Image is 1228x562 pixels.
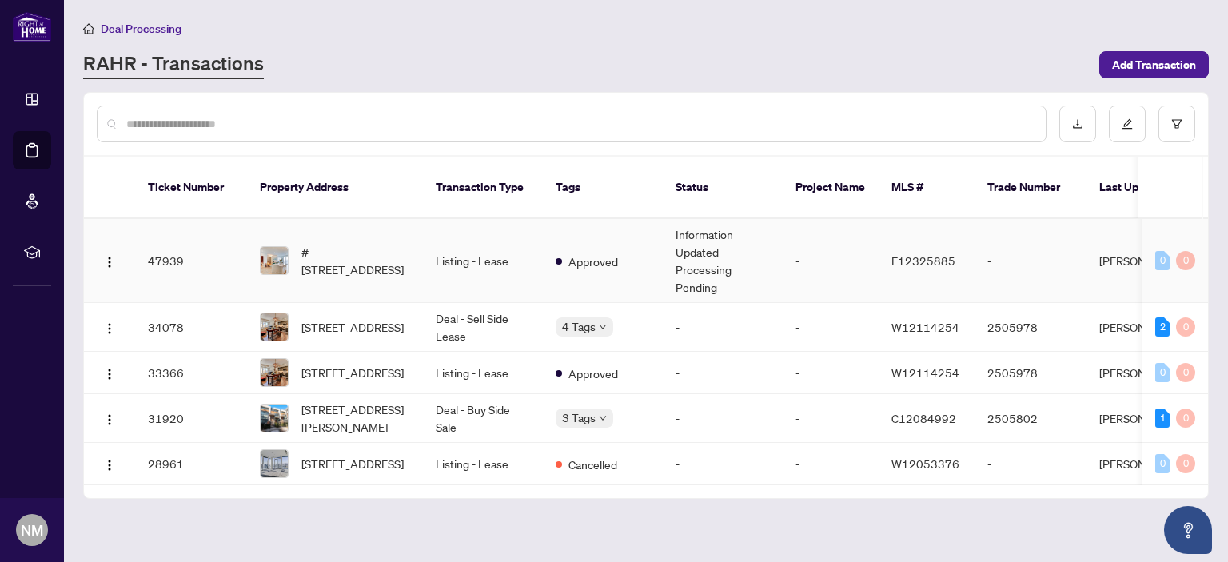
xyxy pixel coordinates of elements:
[103,459,116,472] img: Logo
[975,394,1086,443] td: 2505802
[783,394,879,443] td: -
[1176,317,1195,337] div: 0
[783,219,879,303] td: -
[301,318,404,336] span: [STREET_ADDRESS]
[103,413,116,426] img: Logo
[1112,52,1196,78] span: Add Transaction
[1176,409,1195,428] div: 0
[97,248,122,273] button: Logo
[599,323,607,331] span: down
[83,23,94,34] span: home
[135,394,247,443] td: 31920
[135,157,247,219] th: Ticket Number
[423,303,543,352] td: Deal - Sell Side Lease
[423,443,543,485] td: Listing - Lease
[103,322,116,335] img: Logo
[261,359,288,386] img: thumbnail-img
[1176,251,1195,270] div: 0
[975,219,1086,303] td: -
[97,360,122,385] button: Logo
[891,365,959,380] span: W12114254
[101,22,181,36] span: Deal Processing
[543,157,663,219] th: Tags
[103,368,116,381] img: Logo
[663,303,783,352] td: -
[135,352,247,394] td: 33366
[783,157,879,219] th: Project Name
[1086,219,1206,303] td: [PERSON_NAME]
[568,253,618,270] span: Approved
[783,352,879,394] td: -
[1086,394,1206,443] td: [PERSON_NAME]
[135,219,247,303] td: 47939
[423,394,543,443] td: Deal - Buy Side Sale
[1176,454,1195,473] div: 0
[1158,106,1195,142] button: filter
[1059,106,1096,142] button: download
[1155,317,1170,337] div: 2
[975,443,1086,485] td: -
[891,456,959,471] span: W12053376
[891,411,956,425] span: C12084992
[783,443,879,485] td: -
[663,352,783,394] td: -
[1155,409,1170,428] div: 1
[135,303,247,352] td: 34078
[663,394,783,443] td: -
[1086,443,1206,485] td: [PERSON_NAME]
[1099,51,1209,78] button: Add Transaction
[1086,157,1206,219] th: Last Updated By
[562,409,596,427] span: 3 Tags
[599,414,607,422] span: down
[261,405,288,432] img: thumbnail-img
[562,317,596,336] span: 4 Tags
[1176,363,1195,382] div: 0
[261,313,288,341] img: thumbnail-img
[301,401,410,436] span: [STREET_ADDRESS][PERSON_NAME]
[247,157,423,219] th: Property Address
[891,320,959,334] span: W12114254
[568,365,618,382] span: Approved
[423,157,543,219] th: Transaction Type
[97,405,122,431] button: Logo
[423,219,543,303] td: Listing - Lease
[663,157,783,219] th: Status
[301,364,404,381] span: [STREET_ADDRESS]
[663,443,783,485] td: -
[1164,506,1212,554] button: Open asap
[891,253,955,268] span: E12325885
[1109,106,1146,142] button: edit
[975,352,1086,394] td: 2505978
[13,12,51,42] img: logo
[1171,118,1182,130] span: filter
[1072,118,1083,130] span: download
[97,314,122,340] button: Logo
[663,219,783,303] td: Information Updated - Processing Pending
[21,519,43,541] span: NM
[423,352,543,394] td: Listing - Lease
[1086,303,1206,352] td: [PERSON_NAME]
[975,303,1086,352] td: 2505978
[261,247,288,274] img: thumbnail-img
[1155,251,1170,270] div: 0
[1122,118,1133,130] span: edit
[83,50,264,79] a: RAHR - Transactions
[1155,454,1170,473] div: 0
[783,303,879,352] td: -
[97,451,122,476] button: Logo
[568,456,617,473] span: Cancelled
[879,157,975,219] th: MLS #
[301,455,404,472] span: [STREET_ADDRESS]
[261,450,288,477] img: thumbnail-img
[301,243,410,278] span: #[STREET_ADDRESS]
[975,157,1086,219] th: Trade Number
[1155,363,1170,382] div: 0
[103,256,116,269] img: Logo
[135,443,247,485] td: 28961
[1086,352,1206,394] td: [PERSON_NAME]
